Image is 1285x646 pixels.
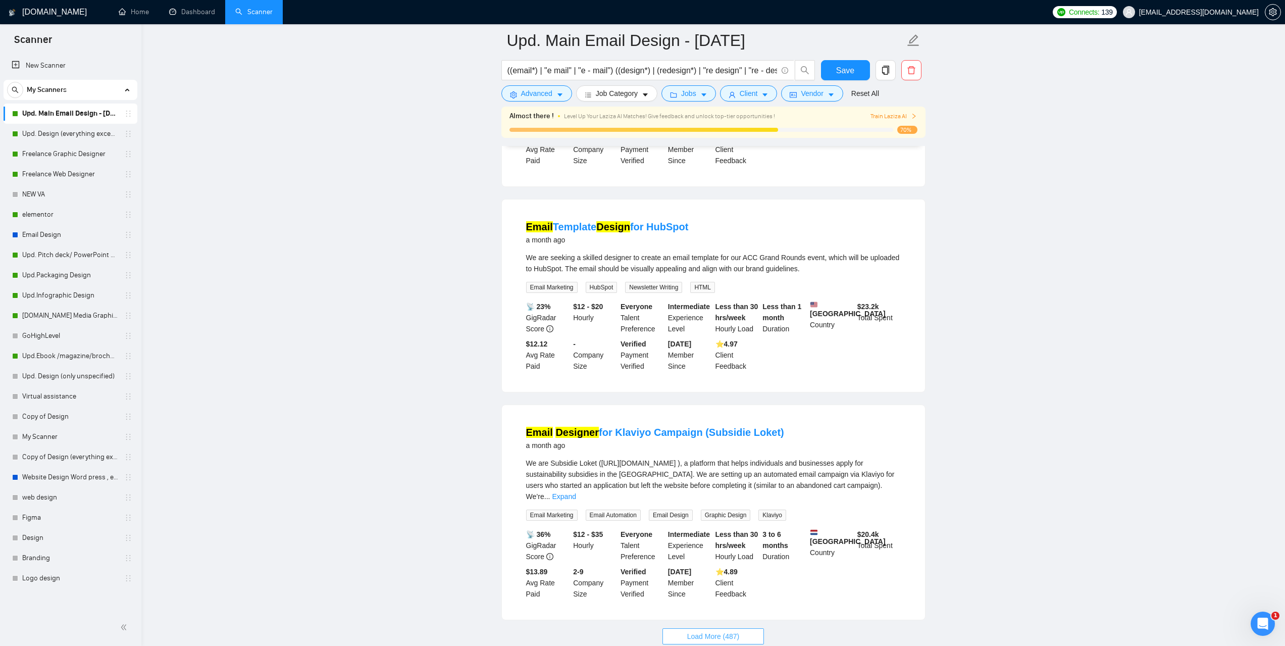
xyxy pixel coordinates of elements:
mark: Design [596,221,630,232]
span: holder [124,291,132,300]
button: Train Laziza AI [870,112,917,121]
span: info-circle [546,325,553,332]
a: Upd. Design (everything except unspecified) [22,124,118,144]
a: Upd.Ebook /magazine/brochure [22,346,118,366]
div: Hourly Load [713,301,761,334]
span: folder [670,91,677,98]
a: Copy of Design [22,407,118,427]
a: Expand [552,492,576,501]
b: $12.12 [526,340,548,348]
span: holder [124,271,132,279]
span: Jobs [681,88,696,99]
span: bars [585,91,592,98]
div: Hourly Load [713,529,761,562]
span: 139 [1101,7,1112,18]
div: Country [808,529,855,562]
b: 📡 36% [526,530,551,538]
span: holder [124,493,132,502]
span: holder [124,130,132,138]
b: $12 - $35 [573,530,603,538]
a: elementor [22,205,118,225]
span: ... [544,492,550,501]
span: holder [124,433,132,441]
span: holder [124,190,132,198]
div: a month ago [526,439,784,452]
div: Avg Rate Paid [524,133,572,166]
span: setting [1265,8,1280,16]
span: edit [907,34,920,47]
a: Figma [22,508,118,528]
b: $12 - $20 [573,303,603,311]
a: New Scanner [12,56,129,76]
div: Client Feedback [713,338,761,372]
span: 1 [1271,612,1279,620]
a: Virtual assistance [22,386,118,407]
b: 2-9 [573,568,583,576]
button: search [795,60,815,80]
span: Job Category [596,88,638,99]
span: holder [124,352,132,360]
b: ⭐️ 4.89 [715,568,738,576]
input: Scanner name... [507,28,905,53]
a: searchScanner [235,8,273,16]
input: Search Freelance Jobs... [507,64,777,77]
span: caret-down [556,91,563,98]
span: HubSpot [586,282,618,293]
span: holder [124,453,132,461]
span: holder [124,554,132,562]
div: Talent Preference [619,529,666,562]
span: holder [124,372,132,380]
b: Less than 30 hrs/week [715,530,758,550]
span: holder [124,251,132,259]
span: HTML [690,282,715,293]
span: Load More (487) [687,631,740,642]
div: Duration [760,301,808,334]
a: dashboardDashboard [169,8,215,16]
b: [DATE] [668,340,691,348]
div: GigRadar Score [524,529,572,562]
a: homeHome [119,8,149,16]
b: Intermediate [668,530,710,538]
div: Company Size [571,133,619,166]
a: Email Design [22,225,118,245]
span: setting [510,91,517,98]
button: copy [876,60,896,80]
div: Country [808,301,855,334]
span: Email Automation [586,510,641,521]
span: Connects: [1069,7,1099,18]
span: search [795,66,814,75]
b: Less than 1 month [762,303,801,322]
a: Website Design Word press , elementor [22,467,118,487]
div: a month ago [526,234,689,246]
button: Save [821,60,870,80]
span: double-left [120,622,130,632]
span: Almost there ! [509,111,554,122]
a: Upd. Pitch deck/ PowerPoint Designer [22,245,118,265]
mark: Email [526,221,553,232]
a: [DOMAIN_NAME] Media Graphics [22,306,118,326]
a: My Scanner [22,427,118,447]
b: Verified [621,568,646,576]
span: Email Marketing [526,282,578,293]
span: idcard [790,91,797,98]
a: Upd. Main Email Design - [DATE] [22,104,118,124]
div: Payment Verified [619,133,666,166]
iframe: Intercom live chat [1251,612,1275,636]
b: - [573,340,576,348]
b: $13.89 [526,568,548,576]
a: Design [22,528,118,548]
span: Scanner [6,32,60,54]
button: idcardVendorcaret-down [781,85,843,102]
li: My Scanners [4,80,137,588]
button: Load More (487) [662,628,764,644]
span: holder [124,574,132,582]
span: We are Subsidie Loket ([URL][DOMAIN_NAME] ), a platform that helps individuals and businesses app... [526,459,895,501]
span: user [729,91,736,98]
div: Avg Rate Paid [524,566,572,600]
span: holder [124,110,132,118]
div: We are Subsidie Loket (https://subsidie-loket.nl ), a platform that helps individuals and busines... [526,458,901,502]
b: ⭐️ 4.97 [715,340,738,348]
a: Upd.Infographic Design [22,285,118,306]
b: 📡 23% [526,303,551,311]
